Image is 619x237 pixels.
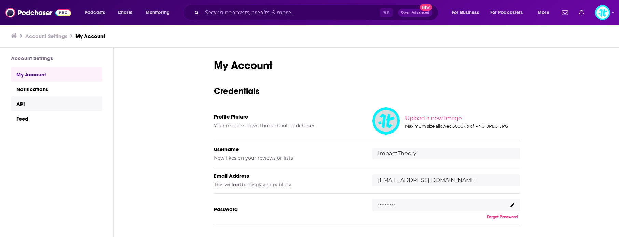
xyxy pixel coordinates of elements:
button: open menu [486,7,533,18]
a: Show notifications dropdown [559,7,571,18]
input: email [372,174,520,186]
a: API [11,96,102,111]
img: User Profile [595,5,610,20]
div: Maximum size allowed 5000Kb of PNG, JPEG, JPG [405,124,519,129]
div: Search podcasts, credits, & more... [190,5,445,20]
button: open menu [80,7,114,18]
span: Monitoring [146,8,170,17]
img: Podchaser - Follow, Share and Rate Podcasts [5,6,71,19]
h3: Credentials [214,86,520,96]
h5: Username [214,146,361,152]
b: not [233,182,242,188]
p: .......... [378,197,395,207]
button: open menu [447,7,487,18]
a: My Account [75,33,105,39]
button: open menu [533,7,558,18]
a: My Account [11,67,102,82]
h5: New likes on your reviews or lists [214,155,361,161]
input: username [372,148,520,159]
span: New [420,4,432,11]
h5: This will be displayed publicly. [214,182,361,188]
h5: Your image shown throughout Podchaser. [214,123,361,129]
span: Logged in as ImpactTheory [595,5,610,20]
span: For Podcasters [490,8,523,17]
h5: Email Address [214,172,361,179]
a: Account Settings [25,33,67,39]
span: Podcasts [85,8,105,17]
span: ⌘ K [380,8,393,17]
input: Search podcasts, credits, & more... [202,7,380,18]
span: For Business [452,8,479,17]
a: Show notifications dropdown [576,7,587,18]
a: Notifications [11,82,102,96]
h3: Account Settings [11,55,102,61]
span: Open Advanced [401,11,429,14]
h5: Password [214,206,361,212]
img: Your profile image [372,107,400,135]
h5: Profile Picture [214,113,361,120]
button: open menu [141,7,179,18]
span: More [538,8,549,17]
h1: My Account [214,59,520,72]
a: Feed [11,111,102,126]
button: Open AdvancedNew [398,9,432,17]
a: Charts [113,7,136,18]
button: Show profile menu [595,5,610,20]
button: Forgot Password [485,214,520,220]
span: Charts [118,8,132,17]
